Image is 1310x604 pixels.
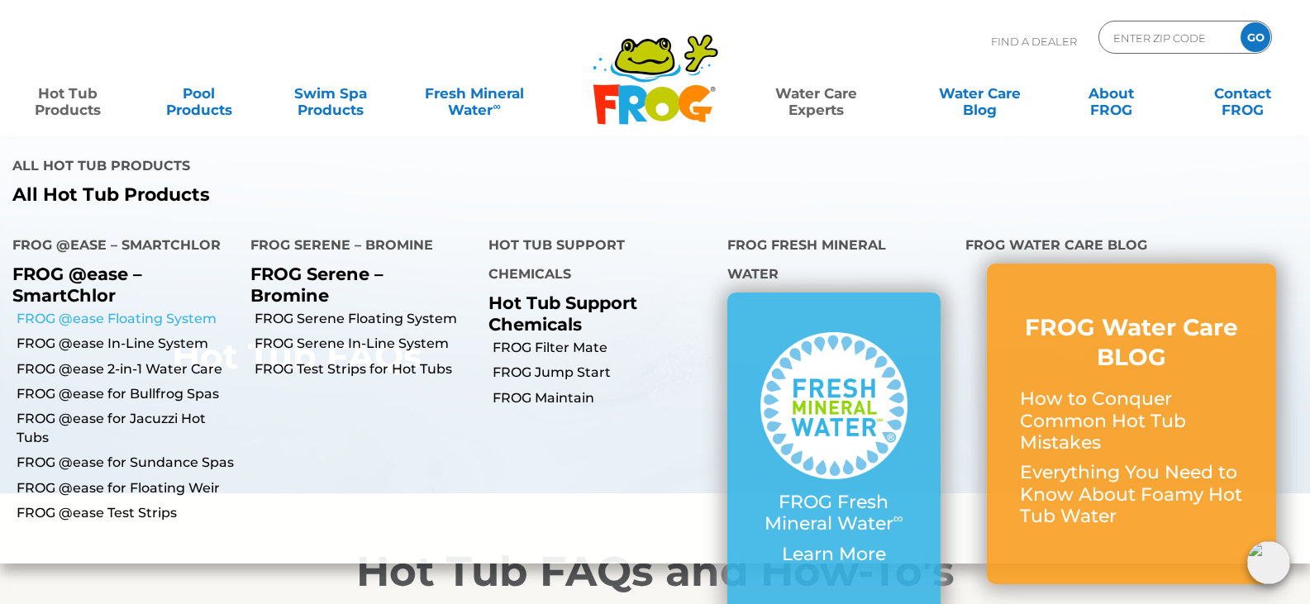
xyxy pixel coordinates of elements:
[17,410,238,447] a: FROG @ease for Jacuzzi Hot Tubs
[250,264,464,305] p: FROG Serene – Bromine
[493,364,714,382] a: FROG Jump Start
[17,385,238,403] a: FROG @ease for Bullfrog Spas
[255,360,476,378] a: FROG Test Strips for Hot Tubs
[12,184,643,206] a: All Hot Tub Products
[255,335,476,353] a: FROG Serene In-Line System
[1241,22,1270,52] input: GO
[1247,541,1290,584] img: openIcon
[1020,388,1243,454] p: How to Conquer Common Hot Tub Mistakes
[12,264,226,305] p: FROG @ease – SmartChlor
[493,339,714,357] a: FROG Filter Mate
[991,21,1077,62] p: Find A Dealer
[493,389,714,407] a: FROG Maintain
[760,332,907,573] a: FROG Fresh Mineral Water∞ Learn More
[148,77,250,110] a: PoolProducts
[760,492,907,535] p: FROG Fresh Mineral Water
[147,547,1164,597] h2: Hot Tub FAQs and How-To’s
[17,335,238,353] a: FROG @ease In-Line System
[250,231,464,264] h4: FROG Serene – Bromine
[255,310,476,328] a: FROG Serene Floating System
[965,231,1298,264] h4: FROG Water Care Blog
[1020,462,1243,527] p: Everything You Need to Know About Foamy Hot Tub Water
[17,454,238,472] a: FROG @ease for Sundance Spas
[488,292,702,334] p: Hot Tub Support Chemicals
[929,77,1031,110] a: Water CareBlog
[493,100,500,112] sup: ∞
[17,479,238,497] a: FROG @ease for Floating Weir
[17,310,238,328] a: FROG @ease Floating System
[17,77,119,110] a: Hot TubProducts
[488,231,702,292] h4: Hot Tub Support Chemicals
[760,544,907,565] p: Learn More
[1191,77,1293,110] a: ContactFROG
[1020,312,1243,536] a: FROG Water Care BLOG How to Conquer Common Hot Tub Mistakes Everything You Need to Know About Foa...
[893,510,903,526] sup: ∞
[17,504,238,522] a: FROG @ease Test Strips
[1060,77,1162,110] a: AboutFROG
[733,77,899,110] a: Water CareExperts
[1112,26,1223,50] input: Zip Code Form
[279,77,382,110] a: Swim SpaProducts
[12,231,226,264] h4: FROG @ease – SmartChlor
[411,77,539,110] a: Fresh MineralWater∞
[17,360,238,378] a: FROG @ease 2-in-1 Water Care
[1020,312,1243,373] h3: FROG Water Care BLOG
[727,231,941,292] h4: FROG Fresh Mineral Water
[12,151,643,184] h4: All Hot Tub Products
